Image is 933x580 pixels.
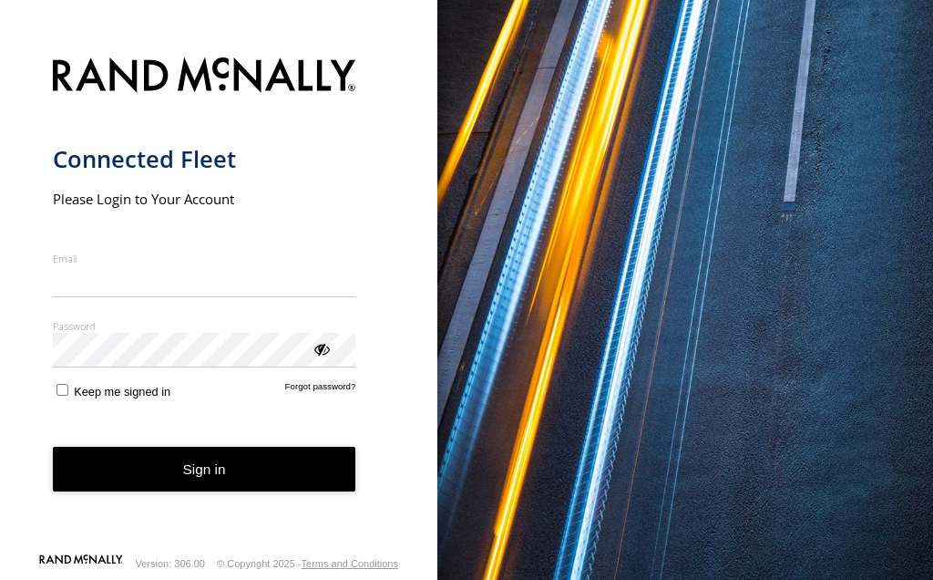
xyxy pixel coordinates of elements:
[56,384,68,396] input: Keep me signed in
[217,558,398,569] div: © Copyright 2025 -
[53,144,356,174] h1: Connected Fleet
[312,339,330,357] div: ViewPassword
[285,381,356,399] a: Forgot password?
[53,190,356,208] h2: Please Login to Your Account
[74,385,170,399] span: Keep me signed in
[136,558,205,569] div: Version: 306.00
[53,319,356,333] label: Password
[39,554,123,573] a: Visit our Website
[53,447,356,492] button: Sign in
[302,558,398,569] a: Terms and Conditions
[53,252,356,265] label: Email
[53,47,385,553] form: main
[53,54,356,100] img: Rand McNally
